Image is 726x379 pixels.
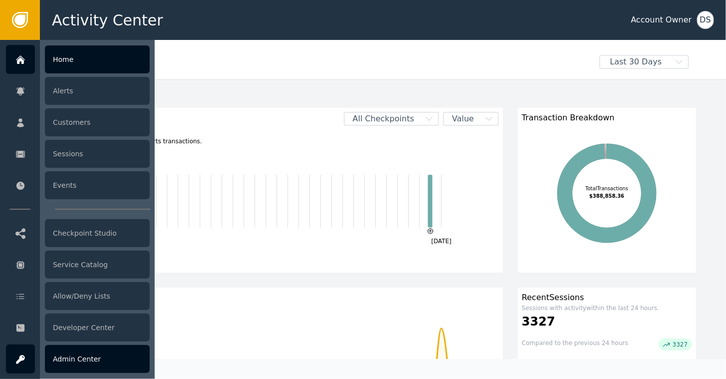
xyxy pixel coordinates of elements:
div: Events [45,171,150,199]
div: Service Catalog [45,251,150,279]
a: Checkpoint Studio [6,219,150,248]
span: Activity Center [52,9,163,31]
div: Sessions [45,140,150,168]
button: All Checkpoints [344,112,439,126]
div: Compared to the previous 24 hours [522,339,628,351]
div: Account Owner [631,14,692,26]
div: Welcome [70,55,592,77]
div: Sessions with activity within the last 24 hours. [522,304,692,313]
a: Allow/Deny Lists [6,282,150,311]
div: Allow/Deny Lists [45,282,150,310]
a: Events [6,171,150,200]
div: Home [45,45,150,73]
a: Customers [6,108,150,137]
a: Sessions [6,139,150,168]
text: [DATE] [431,238,452,245]
a: Developer Center [6,313,150,342]
rect: Transaction2025-08-28 [428,175,433,227]
span: Last 30 Days [600,56,672,68]
tspan: Total Transactions [585,186,628,191]
div: Recent Sessions [522,292,692,304]
a: Alerts [6,76,150,105]
span: 3327 [673,340,688,350]
a: Home [6,45,150,74]
div: 3327 [522,313,692,331]
button: Last 30 Days [592,55,696,69]
div: Developer Center [45,314,150,342]
div: Alerts [45,77,150,105]
tspan: $388,858.36 [589,193,624,199]
span: Transaction Breakdown [522,112,615,124]
a: Admin Center [6,345,150,374]
div: Customers [45,108,150,136]
a: Service Catalog [6,250,150,279]
div: Customers [74,292,499,304]
button: Value [443,112,499,126]
div: Checkpoint Studio [45,219,150,247]
span: All Checkpoints [345,113,422,125]
div: Admin Center [45,345,150,373]
button: DS [697,11,714,29]
span: Value [444,113,482,125]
